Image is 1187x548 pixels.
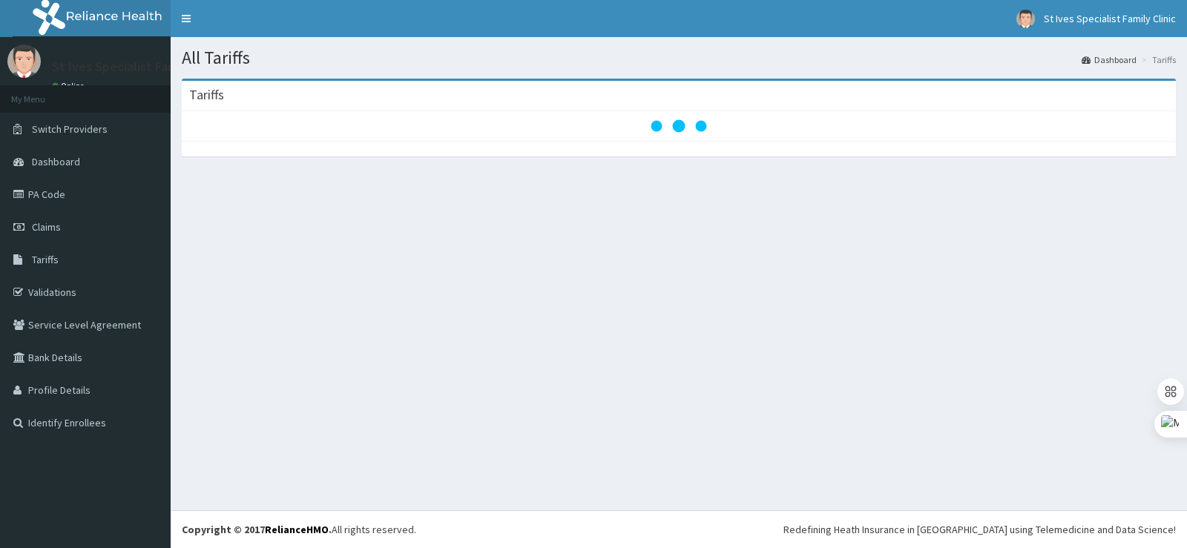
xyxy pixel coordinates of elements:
[52,81,88,91] a: Online
[1044,12,1176,25] span: St Ives Specialist Family Clinic
[649,96,708,156] svg: audio-loading
[265,523,329,536] a: RelianceHMO
[32,155,80,168] span: Dashboard
[783,522,1176,537] div: Redefining Heath Insurance in [GEOGRAPHIC_DATA] using Telemedicine and Data Science!
[32,220,61,234] span: Claims
[1138,53,1176,66] li: Tariffs
[171,510,1187,548] footer: All rights reserved.
[182,523,332,536] strong: Copyright © 2017 .
[7,44,41,78] img: User Image
[52,60,226,73] p: St Ives Specialist Family Clinic
[1082,53,1137,66] a: Dashboard
[1016,10,1035,28] img: User Image
[182,48,1176,67] h1: All Tariffs
[189,88,224,102] h3: Tariffs
[32,253,59,266] span: Tariffs
[32,122,108,136] span: Switch Providers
